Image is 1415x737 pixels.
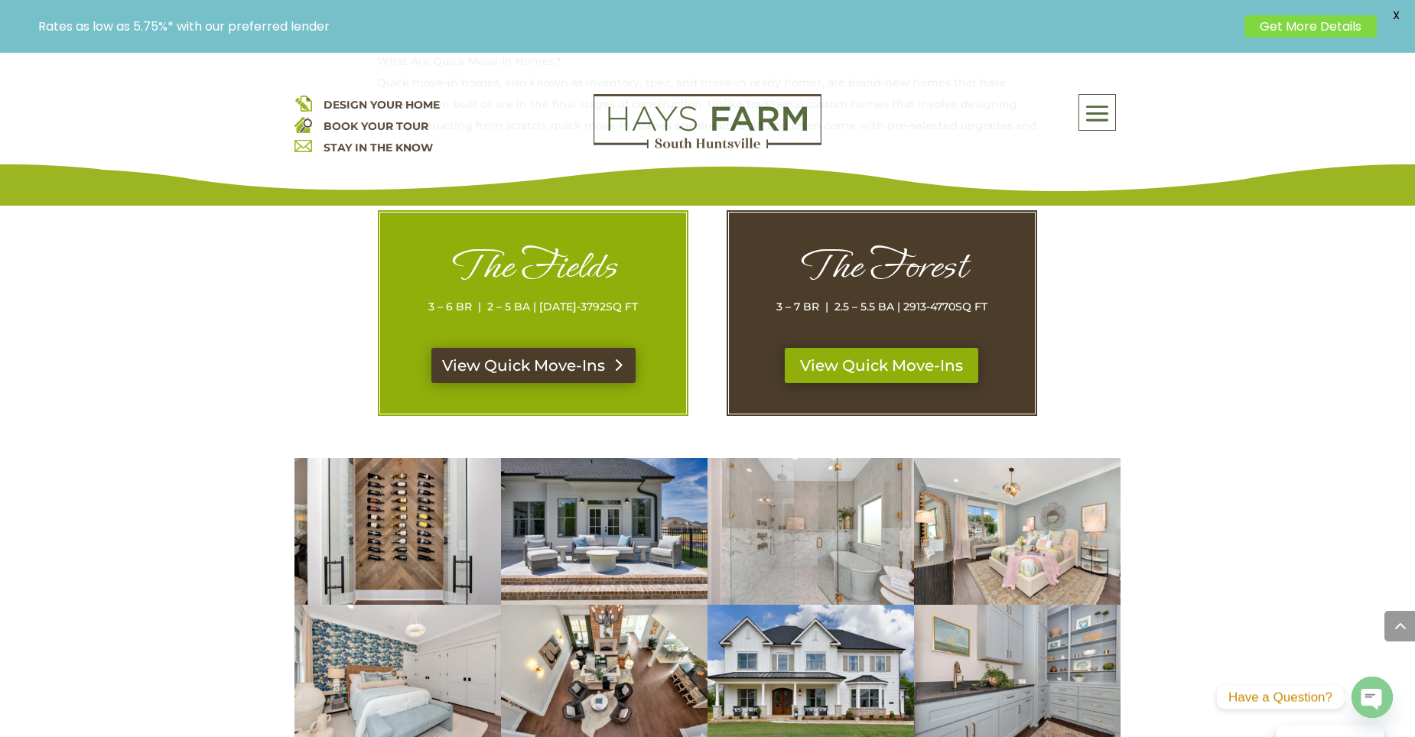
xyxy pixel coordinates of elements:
img: 2106-Forest-Gate-27-400x284.jpg [294,458,501,605]
h1: The Forest [760,243,1004,296]
img: 2106-Forest-Gate-8-400x284.jpg [501,458,707,605]
img: Logo [594,94,821,149]
h1: The Fields [411,243,655,296]
img: design your home [294,94,312,112]
a: BOOK YOUR TOUR [324,119,428,133]
img: 2106-Forest-Gate-61-400x284.jpg [707,458,914,605]
img: book your home tour [294,115,312,133]
a: STAY IN THE KNOW [324,141,433,154]
img: 2106-Forest-Gate-82-400x284.jpg [914,458,1121,605]
span: SQ FT [606,300,638,313]
span: X [1384,4,1407,27]
p: 3 – 7 BR | 2.5 – 5.5 BA | 2913-4770 [760,296,1004,317]
a: View Quick Move-Ins [785,348,978,383]
a: Get More Details [1244,15,1377,37]
a: DESIGN YOUR HOME [324,98,440,112]
span: SQ FT [955,300,987,313]
a: View Quick Move-Ins [431,348,636,383]
a: hays farm homes huntsville development [594,138,821,152]
span: 3 – 6 BR | 2 – 5 BA | [DATE]-3792 [428,300,606,313]
p: Rates as low as 5.75%* with our preferred lender [38,19,1237,34]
